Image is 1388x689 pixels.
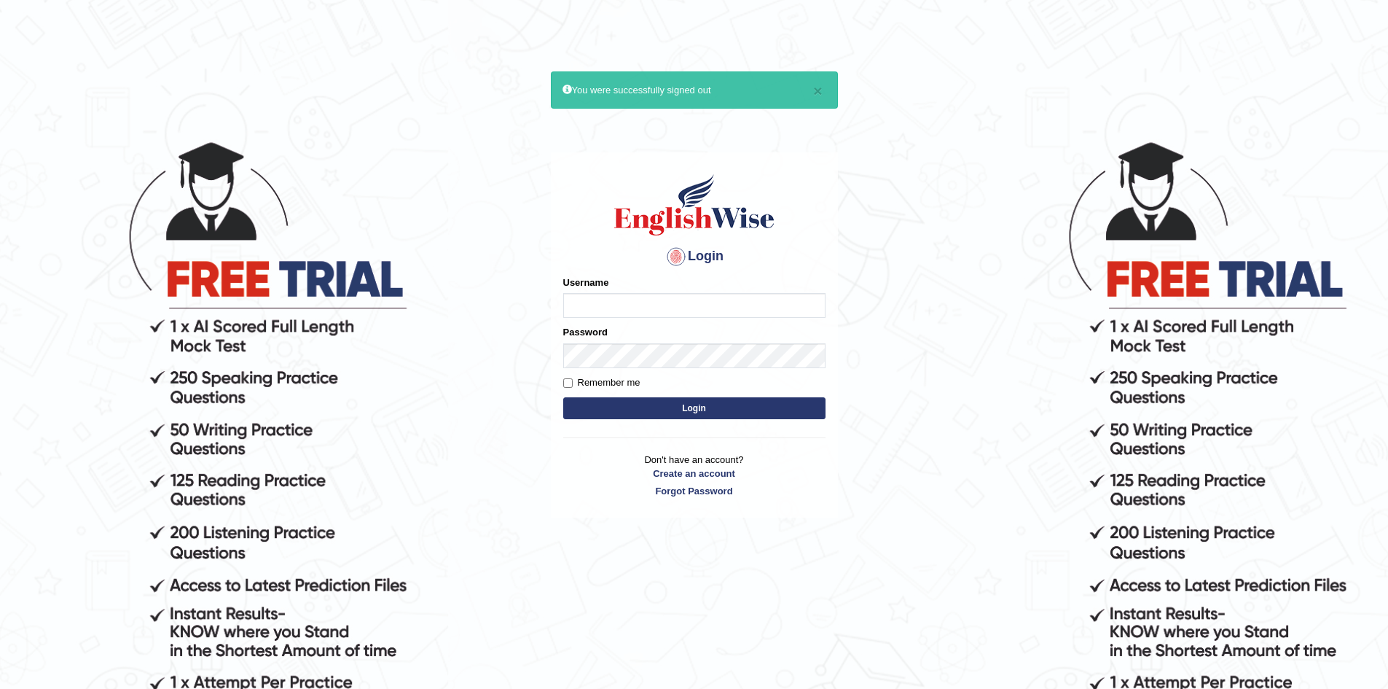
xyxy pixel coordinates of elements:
[563,378,573,388] input: Remember me
[563,375,640,390] label: Remember me
[563,397,826,419] button: Login
[563,325,608,339] label: Password
[611,172,777,238] img: Logo of English Wise sign in for intelligent practice with AI
[563,453,826,498] p: Don't have an account?
[551,71,838,109] div: You were successfully signed out
[563,484,826,498] a: Forgot Password
[563,467,826,480] a: Create an account
[563,245,826,268] h4: Login
[563,276,609,289] label: Username
[813,83,822,98] button: ×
